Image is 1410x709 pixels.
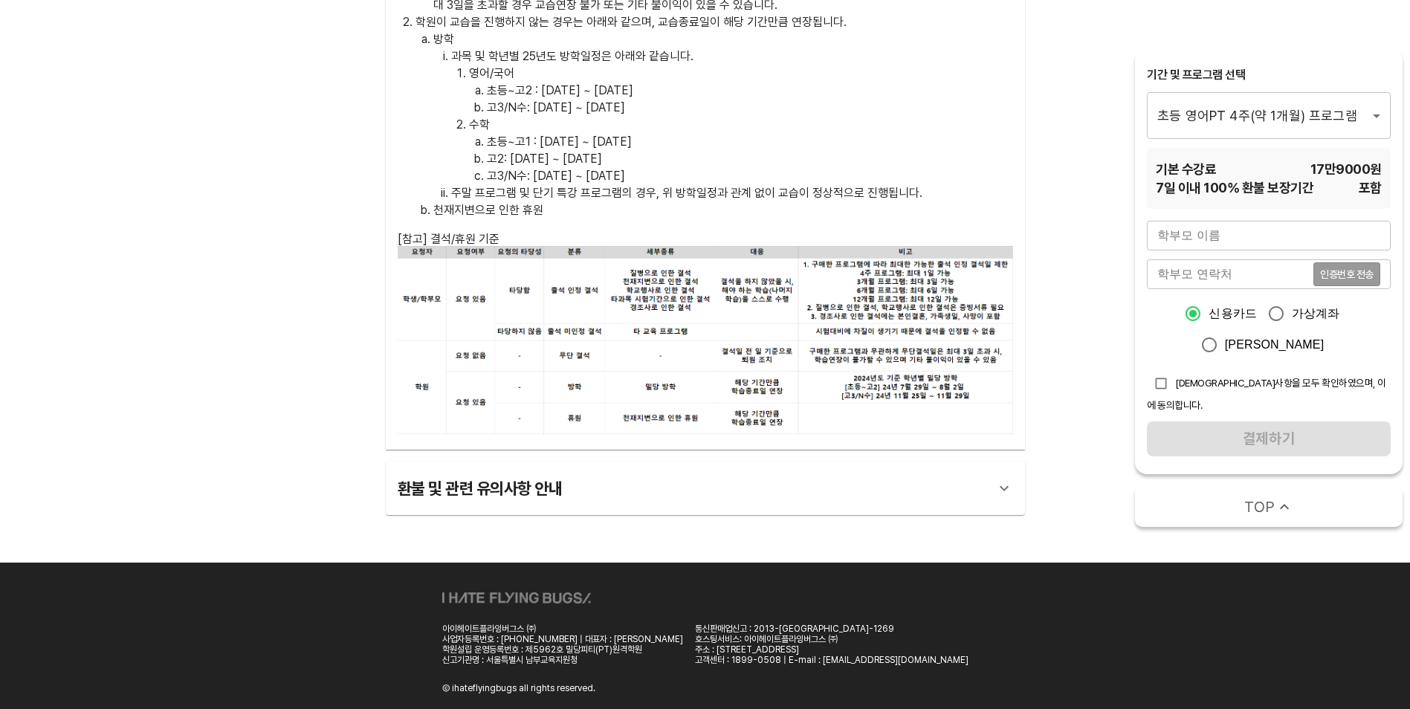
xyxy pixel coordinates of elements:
div: 신고기관명 : 서울특별시 남부교육지원청 [442,655,683,665]
p: 천재지변으로 인한 휴원 [433,203,1013,217]
p: 고3/N수: [DATE] ~ [DATE] [487,169,1013,183]
div: 기간 및 프로그램 선택 [1147,67,1391,83]
span: [PERSON_NAME] [1225,336,1325,354]
input: 학부모 이름을 입력해주세요 [1147,221,1391,250]
p: 초등~고1 : [DATE] ~ [DATE] [487,135,1013,149]
span: 17만9000 원 [1310,160,1382,178]
div: 통신판매업신고 : 2013-[GEOGRAPHIC_DATA]-1269 [695,624,968,634]
p: 학원이 교습을 진행하지 않는 경우는 아래와 같으며, 교습종료일이 해당 기간만큼 연장됩니다. [415,15,1013,29]
div: 호스팅서비스: 아이헤이트플라잉버그스 ㈜ [695,634,968,644]
p: 과목 및 학년별 25년도 방학일정은 아래와 같습니다. [451,49,1013,63]
span: 7 일 이내 100% 환불 보장기간 [1156,178,1313,197]
img: absent_policy.png [398,246,1013,435]
p: 고2: [DATE] ~ [DATE] [487,152,1013,166]
div: 사업자등록번호 : [PHONE_NUMBER] | 대표자 : [PERSON_NAME] [442,634,683,644]
p: 주말 프로그램 및 단기 특강 프로그램의 경우, 위 방학일정과 관계 없이 교습이 정상적으로 진행됩니다. [451,186,1013,200]
p: 고3/N수: [DATE] ~ [DATE] [487,100,1013,114]
div: 고객센터 : 1899-0508 | E-mail : [EMAIL_ADDRESS][DOMAIN_NAME] [695,655,968,665]
input: 학부모 연락처를 입력해주세요 [1147,259,1313,289]
p: 수학 [469,117,1013,132]
button: TOP [1135,486,1403,527]
div: 주소 : [STREET_ADDRESS] [695,644,968,655]
img: ihateflyingbugs [442,592,591,603]
span: 가상계좌 [1292,305,1340,323]
span: 포함 [1359,178,1382,197]
p: 영어/국어 [469,66,1013,80]
div: Ⓒ ihateflyingbugs all rights reserved. [442,683,595,693]
div: 아이헤이트플라잉버그스 ㈜ [442,624,683,634]
span: TOP [1244,496,1275,517]
div: 환불 및 관련 유의사항 안내 [398,470,986,506]
div: 초등 영어PT 4주(약 1개월) 프로그램 [1147,92,1391,138]
p: 초등~고2 : [DATE] ~ [DATE] [487,83,1013,97]
span: 기본 수강료 [1156,160,1216,178]
div: 학원설립 운영등록번호 : 제5962호 밀당피티(PT)원격학원 [442,644,683,655]
span: [DEMOGRAPHIC_DATA]사항을 모두 확인하였으며, 이에 동의합니다. [1147,377,1386,411]
div: [참고] 결석/휴원 기준 [398,232,1013,246]
p: 방학 [433,32,1013,46]
span: 신용카드 [1209,305,1257,323]
div: 환불 및 관련 유의사항 안내 [386,462,1025,515]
